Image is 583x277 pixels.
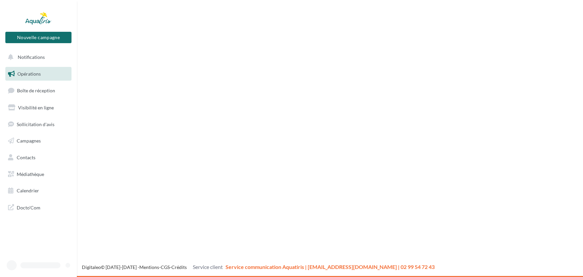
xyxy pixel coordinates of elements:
[171,264,187,270] a: Crédits
[17,71,41,77] span: Opérations
[4,117,73,131] a: Sollicitation d'avis
[17,171,44,177] span: Médiathèque
[4,200,73,214] a: Docto'Com
[4,134,73,148] a: Campagnes
[17,88,55,93] span: Boîte de réception
[139,264,159,270] a: Mentions
[193,264,223,270] span: Service client
[4,151,73,165] a: Contacts
[4,184,73,198] a: Calendrier
[4,83,73,98] a: Boîte de réception
[4,167,73,181] a: Médiathèque
[18,54,45,60] span: Notifications
[17,188,39,193] span: Calendrier
[226,264,435,270] span: Service communication Aquatiris | [EMAIL_ADDRESS][DOMAIN_NAME] | 02 99 54 72 43
[4,50,70,64] button: Notifications
[4,67,73,81] a: Opérations
[17,121,54,127] span: Sollicitation d'avis
[161,264,170,270] a: CGS
[17,203,40,212] span: Docto'Com
[82,264,435,270] span: © [DATE]-[DATE] - - -
[17,138,41,144] span: Campagnes
[5,32,71,43] button: Nouvelle campagne
[82,264,101,270] a: Digitaleo
[17,155,35,160] span: Contacts
[4,101,73,115] a: Visibilité en ligne
[18,105,54,110] span: Visibilité en ligne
